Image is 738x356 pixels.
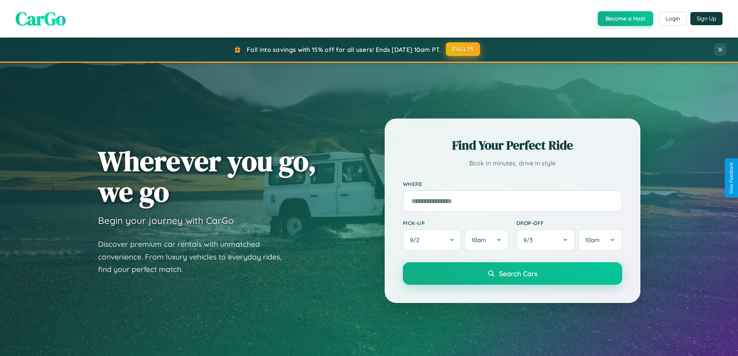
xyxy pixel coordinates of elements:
[516,220,622,226] label: Drop-off
[471,236,486,244] span: 10am
[659,12,686,26] button: Login
[410,236,423,244] span: 9 / 2
[403,262,622,285] button: Search Cars
[403,181,622,187] label: Where
[15,6,66,31] span: CarGo
[98,215,234,226] h3: Begin your journey with CarGo
[690,12,723,25] button: Sign Up
[499,269,537,278] span: Search Cars
[98,146,317,207] h1: Wherever you go, we go
[464,229,508,251] button: 10am
[446,42,480,56] button: FALL15
[403,137,622,154] h2: Find Your Perfect Ride
[403,220,509,226] label: Pick-up
[523,236,537,244] span: 9 / 3
[729,162,734,194] div: Give Feedback
[578,229,622,251] button: 10am
[516,229,575,251] button: 9/3
[585,236,600,244] span: 10am
[98,238,292,276] p: Discover premium car rentals with unmatched convenience. From luxury vehicles to everyday rides, ...
[598,11,653,26] button: Become a Host
[403,158,622,169] p: Book in minutes, drive in style
[403,229,462,251] button: 9/2
[247,46,441,53] span: Fall into savings with 15% off for all users! Ends [DATE] 10am PT.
